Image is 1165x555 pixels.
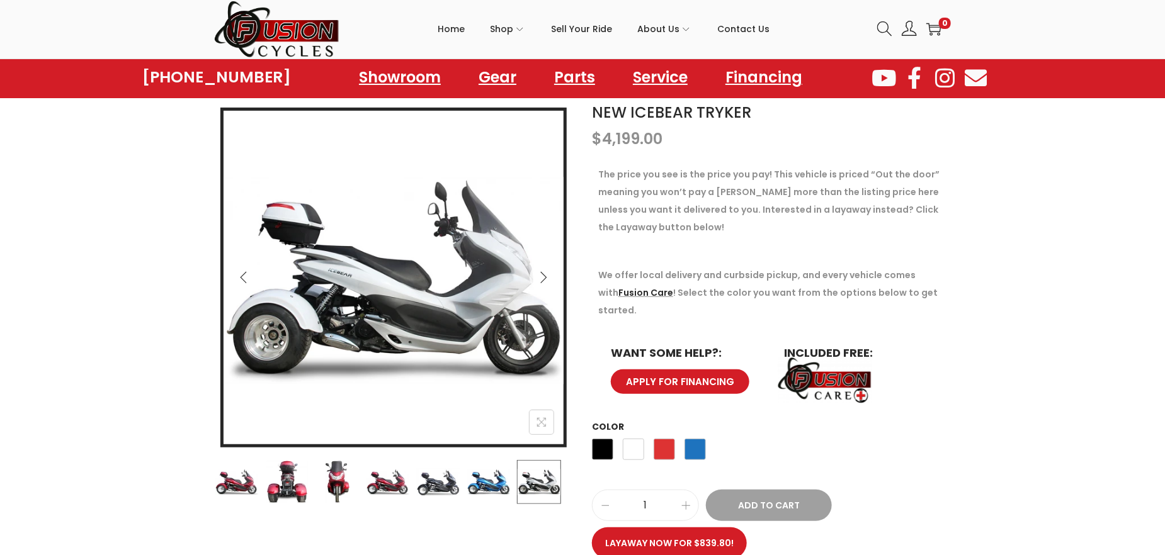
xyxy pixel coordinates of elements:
[438,13,465,45] span: Home
[265,460,309,504] img: Product image
[467,460,511,504] img: Product image
[592,128,662,149] bdi: 4,199.00
[718,1,770,57] a: Contact Us
[366,460,410,504] img: Product image
[466,63,529,92] a: Gear
[620,63,700,92] a: Service
[713,63,815,92] a: Financing
[142,69,291,86] a: [PHONE_NUMBER]
[611,369,749,394] a: APPLY FOR FINANCING
[926,21,941,36] a: 0
[491,13,514,45] span: Shop
[340,1,868,57] nav: Primary navigation
[346,63,815,92] nav: Menu
[315,460,360,504] img: Product image
[718,13,770,45] span: Contact Us
[618,286,673,299] a: Fusion Care
[517,460,561,504] img: Product image
[706,490,832,521] button: Add to Cart
[530,264,557,291] button: Next
[346,63,453,92] a: Showroom
[230,264,258,291] button: Previous
[215,460,259,504] img: Product image
[638,1,693,57] a: About Us
[552,1,613,57] a: Sell Your Ride
[416,460,460,504] img: Product image
[542,63,608,92] a: Parts
[598,165,945,236] p: The price you see is the price you pay! This vehicle is priced “Out the door” meaning you won’t p...
[438,1,465,57] a: Home
[552,13,613,45] span: Sell Your Ride
[638,13,680,45] span: About Us
[598,266,945,319] p: We offer local delivery and curbside pickup, and every vehicle comes with ! Select the color you ...
[593,496,698,514] input: Product quantity
[491,1,526,57] a: Shop
[592,420,624,433] label: Color
[626,377,734,386] span: APPLY FOR FINANCING
[784,347,932,359] h6: INCLUDED FREE:
[224,111,564,451] img: Product image
[611,347,759,359] h6: WANT SOME HELP?:
[592,128,602,149] span: $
